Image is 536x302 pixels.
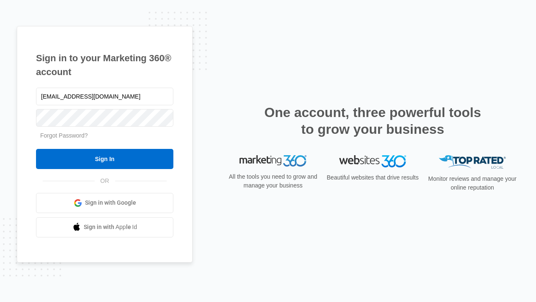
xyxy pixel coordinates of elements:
[262,104,484,138] h2: One account, three powerful tools to grow your business
[240,155,307,167] img: Marketing 360
[226,172,320,190] p: All the tools you need to grow and manage your business
[36,217,173,237] a: Sign in with Apple Id
[85,198,136,207] span: Sign in with Google
[439,155,506,169] img: Top Rated Local
[95,177,115,185] span: OR
[36,88,173,105] input: Email
[425,174,519,192] p: Monitor reviews and manage your online reputation
[40,132,88,139] a: Forgot Password?
[84,223,137,232] span: Sign in with Apple Id
[339,155,406,167] img: Websites 360
[36,149,173,169] input: Sign In
[36,193,173,213] a: Sign in with Google
[36,51,173,79] h1: Sign in to your Marketing 360® account
[326,173,420,182] p: Beautiful websites that drive results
